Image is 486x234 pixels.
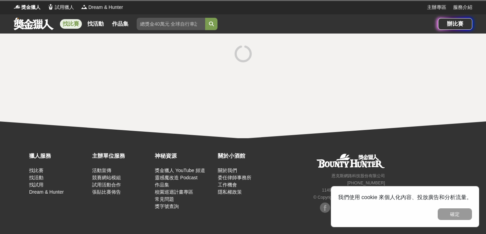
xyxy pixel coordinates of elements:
span: 我們使用 cookie 來個人化內容、投放廣告和分析流量。 [338,194,472,200]
a: 活動宣傳 [92,168,111,173]
a: 關於我們 [218,168,237,173]
span: 獎金獵人 [21,4,40,11]
a: 校園巡迴計畫專區 [155,189,193,195]
button: 確定 [438,208,472,220]
a: 作品集 [109,19,131,29]
input: 總獎金40萬元 全球自行車設計比賽 [137,18,205,30]
a: 隱私權政策 [218,189,242,195]
div: 獵人服務 [29,152,89,160]
a: LogoDream & Hunter [81,4,123,11]
div: 主辦單位服務 [92,152,152,160]
a: Logo獎金獵人 [14,4,40,11]
a: 試用活動合作 [92,182,121,187]
div: 關於小酒館 [218,152,277,160]
small: © Copyright 2025 . All Rights Reserved. [313,195,385,200]
a: 找試用 [29,182,43,187]
small: 恩克斯網路科技股份有限公司 [332,173,385,178]
a: 找活動 [29,175,43,180]
a: 張貼比賽佈告 [92,189,121,195]
div: 神秘資源 [155,152,214,160]
a: 找比賽 [60,19,82,29]
a: Dream & Hunter [29,189,64,195]
img: Logo [14,3,21,10]
a: 作品集 [155,182,169,187]
small: [PHONE_NUMBER] [347,181,385,185]
a: 找比賽 [29,168,43,173]
a: 常見問題 [155,196,174,202]
img: Logo [47,3,54,10]
span: 試用獵人 [55,4,74,11]
span: Dream & Hunter [88,4,123,11]
a: 靈感魔改造 Podcast [155,175,197,180]
a: 工作機會 [218,182,237,187]
a: Logo試用獵人 [47,4,74,11]
a: 辦比賽 [438,18,472,30]
small: 11494 [STREET_ADDRESS] 3 樓 [322,188,385,193]
a: 委任律師事務所 [218,175,251,180]
a: 獎字號查詢 [155,204,179,209]
img: Logo [81,3,88,10]
a: 競賽網站模組 [92,175,121,180]
a: 找活動 [85,19,107,29]
a: 獎金獵人 YouTube 頻道 [155,168,205,173]
img: Facebook [320,203,330,213]
a: 主辦專區 [427,4,446,11]
a: 服務介紹 [453,4,472,11]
